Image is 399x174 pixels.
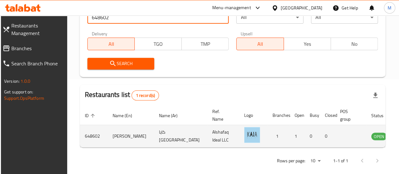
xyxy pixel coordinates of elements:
button: TMP [181,38,229,50]
div: All [236,11,303,24]
span: All [90,39,132,49]
label: Delivery [92,31,108,36]
input: Search for restaurant name or ID.. [87,11,229,24]
div: Export file [368,88,383,103]
span: Search [92,60,149,68]
th: Busy [305,106,320,125]
span: All [239,39,281,49]
span: OPEN [371,133,387,140]
h2: Restaurants list [85,90,159,100]
span: TMP [184,39,226,49]
span: ID [85,112,97,119]
span: Get support on: [4,88,33,96]
span: No [333,39,375,49]
span: TGO [137,39,179,49]
th: Branches [267,106,290,125]
span: Version: [4,77,20,85]
th: Closed [320,106,335,125]
td: 1 [290,125,305,147]
td: كايا [GEOGRAPHIC_DATA] [154,125,207,147]
th: Logo [239,106,267,125]
span: Yes [286,39,328,49]
a: Support.OpsPlatform [4,94,44,102]
button: Search [87,58,154,69]
td: 648602 [80,125,108,147]
div: All [311,11,378,24]
img: Kaia Muscat [244,127,260,143]
span: Ref. Name [212,108,232,123]
td: 0 [320,125,335,147]
th: Open [290,106,305,125]
span: Name (En) [113,112,140,119]
button: All [87,38,135,50]
span: Name (Ar) [159,112,186,119]
span: Status [371,112,392,119]
span: Restaurants Management [11,22,62,37]
button: All [236,38,284,50]
span: Branches [11,45,62,52]
td: 0 [305,125,320,147]
div: [GEOGRAPHIC_DATA] [281,4,322,11]
span: 1 record(s) [132,93,159,99]
td: Alshafaq Ideal LLC [207,125,239,147]
span: POS group [340,108,359,123]
p: 1-1 of 1 [333,157,348,165]
td: [PERSON_NAME] [108,125,154,147]
span: 1.0.0 [21,77,30,85]
td: 1 [267,125,290,147]
div: Menu-management [212,4,251,12]
div: Total records count [132,90,159,100]
label: Upsell [241,31,252,36]
div: Rows per page: [308,156,323,166]
span: M [388,4,391,11]
button: No [331,38,378,50]
button: TGO [134,38,182,50]
p: Rows per page: [277,157,305,165]
button: Yes [284,38,331,50]
span: Search Branch Phone [11,60,62,67]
